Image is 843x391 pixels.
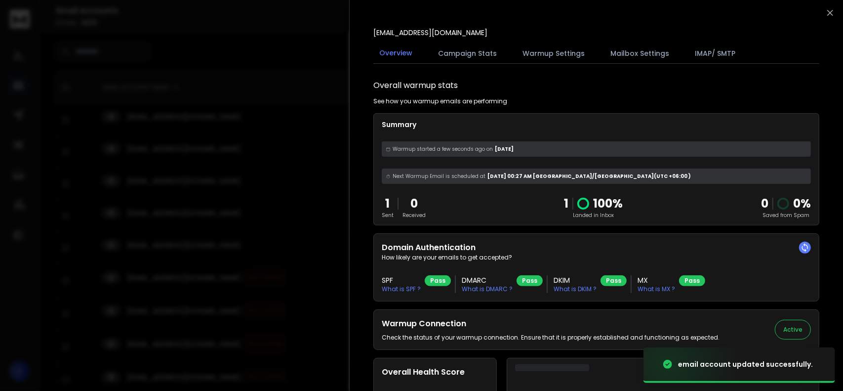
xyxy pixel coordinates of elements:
p: See how you warmup emails are performing [373,97,507,105]
p: What is MX ? [638,285,675,293]
p: 1 [382,196,394,212]
p: 0 [402,196,426,212]
h3: MX [638,275,675,285]
p: What is DMARC ? [462,285,513,293]
h3: DKIM [554,275,597,285]
h1: Overall warmup stats [373,80,458,91]
p: [EMAIL_ADDRESS][DOMAIN_NAME] [373,28,487,38]
p: Sent [382,212,394,219]
div: Pass [601,275,627,286]
button: Campaign Stats [432,43,503,64]
div: Pass [425,275,451,286]
button: Mailbox Settings [604,43,675,64]
div: [DATE] 00:27 AM [GEOGRAPHIC_DATA]/[GEOGRAPHIC_DATA] (UTC +06:00 ) [382,169,811,184]
h2: Warmup Connection [382,318,720,330]
h2: Overall Health Score [382,366,488,378]
h2: Domain Authentication [382,242,811,254]
strong: 0 [761,195,768,212]
button: Warmup Settings [517,43,591,64]
div: Pass [679,275,705,286]
h3: SPF [382,275,421,285]
p: How likely are your emails to get accepted? [382,254,811,261]
button: Overview [373,42,418,65]
span: Next Warmup Email is scheduled at [393,173,485,180]
p: 1 [564,196,568,212]
div: Pass [517,275,543,286]
span: Warmup started a few seconds ago on [393,145,493,153]
p: Landed in Inbox [564,212,623,219]
p: Check the status of your warmup connection. Ensure that it is properly established and functionin... [382,334,720,342]
button: Active [775,320,811,340]
p: What is DKIM ? [554,285,597,293]
p: What is SPF ? [382,285,421,293]
p: Received [402,212,426,219]
p: Summary [382,120,811,130]
p: 0 % [793,196,811,212]
p: 100 % [593,196,623,212]
button: IMAP/ SMTP [689,43,741,64]
h3: DMARC [462,275,513,285]
p: Saved from Spam [761,212,811,219]
div: [DATE] [382,141,811,157]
